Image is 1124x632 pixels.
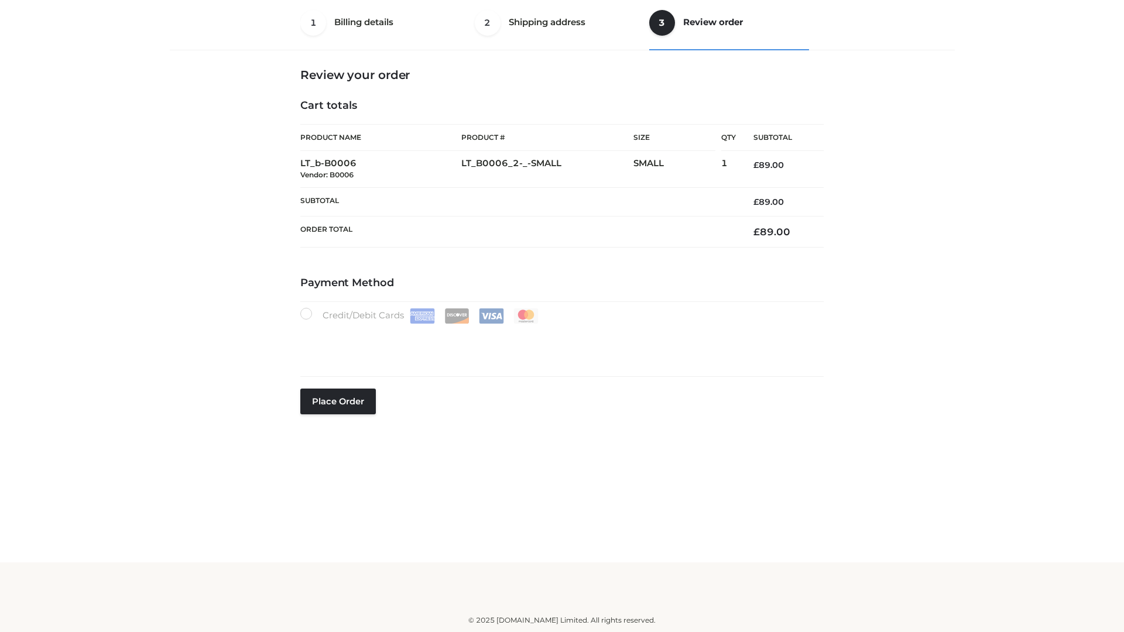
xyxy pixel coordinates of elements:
bdi: 89.00 [753,160,784,170]
td: LT_b-B0006 [300,151,461,188]
td: 1 [721,151,736,188]
th: Subtotal [300,187,736,216]
h3: Review your order [300,68,824,82]
img: Amex [410,308,435,324]
bdi: 89.00 [753,197,784,207]
iframe: Secure payment input frame [298,321,821,364]
div: © 2025 [DOMAIN_NAME] Limited. All rights reserved. [174,614,950,626]
th: Qty [721,124,736,151]
span: £ [753,226,760,238]
th: Product Name [300,124,461,151]
h4: Payment Method [300,277,824,290]
label: Credit/Debit Cards [300,308,540,324]
th: Subtotal [736,125,824,151]
td: LT_B0006_2-_-SMALL [461,151,633,188]
img: Visa [479,308,504,324]
th: Product # [461,124,633,151]
img: Mastercard [513,308,539,324]
button: Place order [300,389,376,414]
span: £ [753,197,759,207]
td: SMALL [633,151,721,188]
img: Discover [444,308,470,324]
th: Size [633,125,715,151]
span: £ [753,160,759,170]
small: Vendor: B0006 [300,170,354,179]
bdi: 89.00 [753,226,790,238]
h4: Cart totals [300,99,824,112]
th: Order Total [300,217,736,248]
